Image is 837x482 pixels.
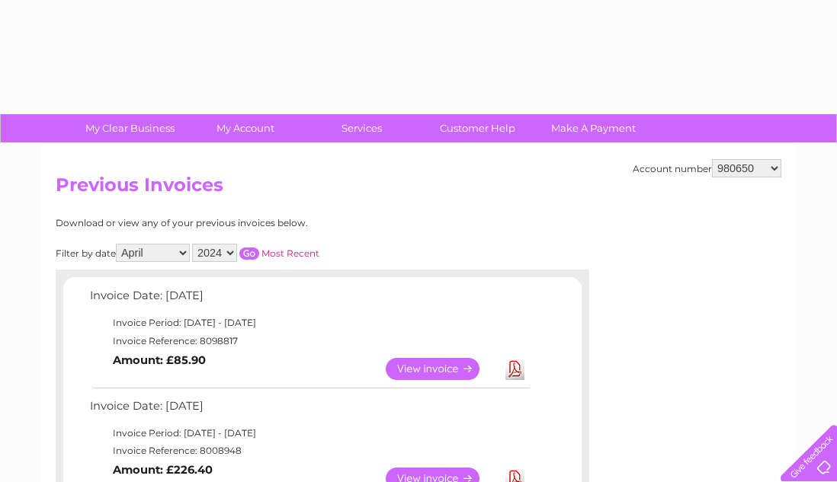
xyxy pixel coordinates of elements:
[86,286,532,314] td: Invoice Date: [DATE]
[56,174,781,203] h2: Previous Invoices
[633,159,781,177] div: Account number
[86,396,532,424] td: Invoice Date: [DATE]
[86,314,532,332] td: Invoice Period: [DATE] - [DATE]
[113,353,206,367] b: Amount: £85.90
[113,463,213,477] b: Amount: £226.40
[56,218,456,228] div: Download or view any of your previous invoices below.
[86,424,532,442] td: Invoice Period: [DATE] - [DATE]
[261,247,319,259] a: Most Recent
[415,114,540,142] a: Customer Help
[531,114,656,142] a: Make A Payment
[386,358,498,380] a: View
[183,114,309,142] a: My Account
[67,114,193,142] a: My Clear Business
[86,332,532,350] td: Invoice Reference: 8098817
[505,358,524,380] a: Download
[299,114,425,142] a: Services
[56,244,456,262] div: Filter by date
[86,442,532,460] td: Invoice Reference: 8008948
